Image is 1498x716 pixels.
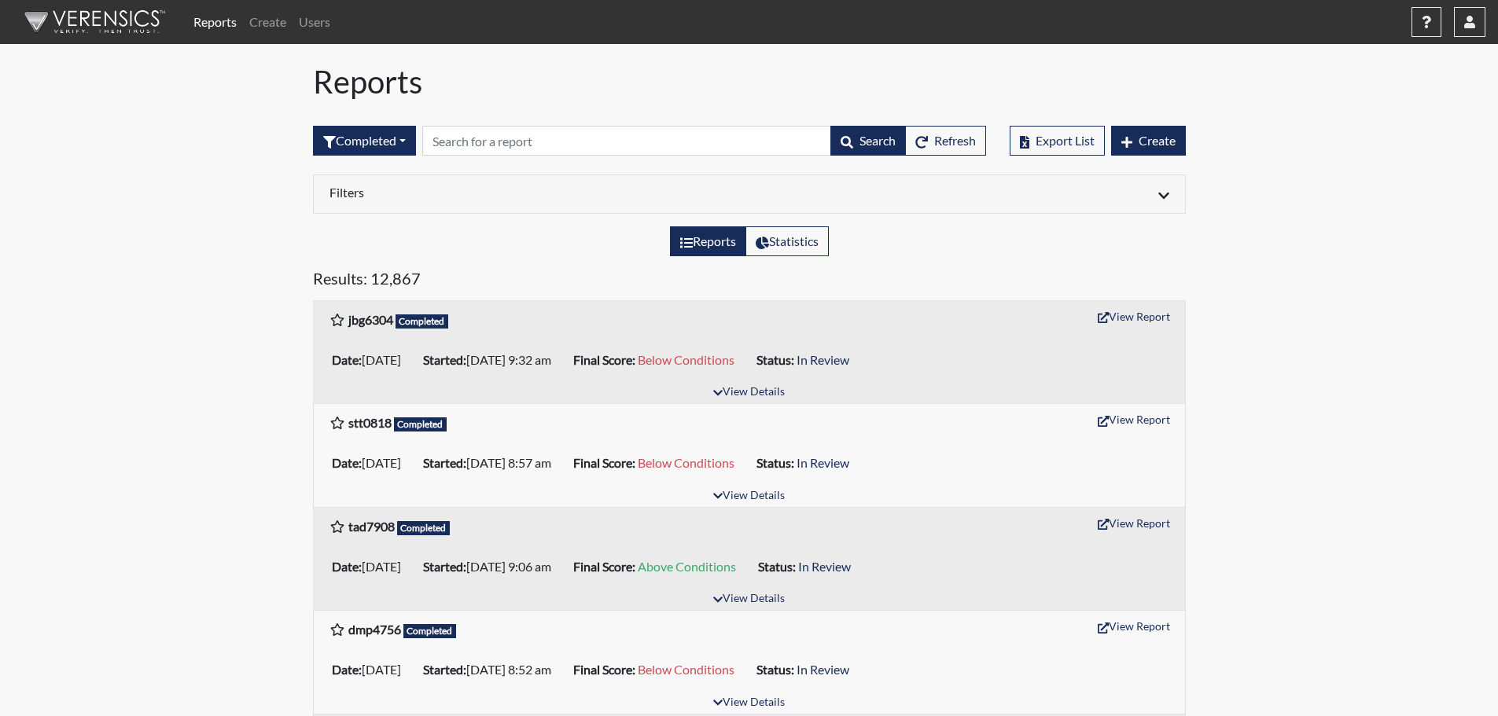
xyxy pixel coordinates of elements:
button: View Details [706,589,792,610]
span: Search [859,133,896,148]
b: Date: [332,352,362,367]
b: Date: [332,455,362,470]
b: Status: [756,662,794,677]
span: In Review [797,455,849,470]
span: Refresh [934,133,976,148]
span: Export List [1036,133,1095,148]
button: View Details [706,382,792,403]
span: In Review [798,559,851,574]
button: View Details [706,692,792,714]
b: Final Score: [573,352,635,367]
li: [DATE] 9:06 am [417,554,567,579]
b: Status: [758,559,796,574]
li: [DATE] 9:32 am [417,347,567,373]
b: Started: [423,559,466,574]
button: Create [1111,126,1186,156]
li: [DATE] 8:52 am [417,657,567,682]
li: [DATE] [326,450,417,475]
button: Search [830,126,906,156]
button: View Details [706,486,792,507]
button: Export List [1010,126,1105,156]
li: [DATE] [326,347,417,373]
b: Started: [423,455,466,470]
input: Search by Registration ID, Interview Number, or Investigation Name. [422,126,831,156]
span: Below Conditions [638,352,734,367]
b: Date: [332,559,362,574]
b: jbg6304 [348,312,393,327]
h5: Results: 12,867 [313,269,1186,294]
h6: Filters [329,185,738,200]
b: Final Score: [573,662,635,677]
b: Started: [423,662,466,677]
div: Click to expand/collapse filters [318,185,1181,204]
h1: Reports [313,63,1186,101]
label: View statistics about completed interviews [745,226,829,256]
b: stt0818 [348,415,392,430]
b: Date: [332,662,362,677]
span: Below Conditions [638,455,734,470]
li: [DATE] [326,657,417,682]
button: View Report [1091,407,1177,431]
button: View Report [1091,614,1177,638]
b: dmp4756 [348,622,401,637]
span: Below Conditions [638,662,734,677]
span: Create [1139,133,1176,148]
button: Completed [313,126,416,156]
b: Started: [423,352,466,367]
label: View the list of reports [670,226,746,256]
li: [DATE] 8:57 am [417,450,567,475]
button: View Report [1091,304,1177,329]
b: tad7908 [348,519,395,534]
span: In Review [797,352,849,367]
span: In Review [797,662,849,677]
button: Refresh [905,126,986,156]
span: Completed [403,624,457,638]
span: Above Conditions [638,559,736,574]
a: Create [243,6,293,38]
b: Final Score: [573,455,635,470]
a: Reports [187,6,243,38]
span: Completed [394,417,447,431]
a: Users [293,6,337,38]
span: Completed [397,521,451,535]
button: View Report [1091,511,1177,535]
b: Status: [756,455,794,470]
b: Status: [756,352,794,367]
li: [DATE] [326,554,417,579]
span: Completed [396,314,449,329]
div: Filter by interview status [313,126,416,156]
b: Final Score: [573,559,635,574]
